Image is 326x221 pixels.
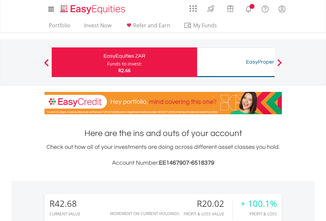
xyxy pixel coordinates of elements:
[240,2,257,15] a: Notifications
[241,199,277,208] div: + 100.1%
[241,212,277,216] div: Profit & Loss
[225,3,236,14] img: vouchers-v2.svg
[44,143,282,168] div: Check out how all of your investments are doing across different asset classes you hold.
[274,2,290,16] a: My Profile
[58,2,128,15] a: Home page
[107,61,142,67] div: Funds to invest:
[257,2,274,15] a: FAQ's and Support
[185,2,201,12] a: AppsGrid
[110,211,180,216] div: Movement on Current Holdings:
[133,22,170,29] span: Refer and Earn
[44,127,282,139] h1: Here are the ins and outs of your account
[44,92,282,114] img: EasyCredit Promotion Banner
[49,199,80,208] div: R42.68
[273,62,286,69] button: Next
[221,2,240,14] a: Vouchers
[184,199,232,208] div: R20.02
[59,4,128,15] img: EasyEquities_Logo.png
[122,22,173,32] a: Refer and Earn
[184,21,227,30] span: My Funds
[44,158,282,168] h3: Account Number:
[81,22,114,32] a: Invest Now
[46,22,73,32] a: Portfolio
[40,62,53,69] button: Previous
[190,5,197,12] img: grid-menu-icon.svg
[184,212,232,216] div: Profit & Loss Value
[49,212,80,216] div: CURRENT VALUE
[159,160,214,166] span: EE1467907-6518379
[118,67,131,73] span: R2.66
[205,3,216,14] img: thrive-v2.svg
[56,51,193,61] div: EasyEquities ZAR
